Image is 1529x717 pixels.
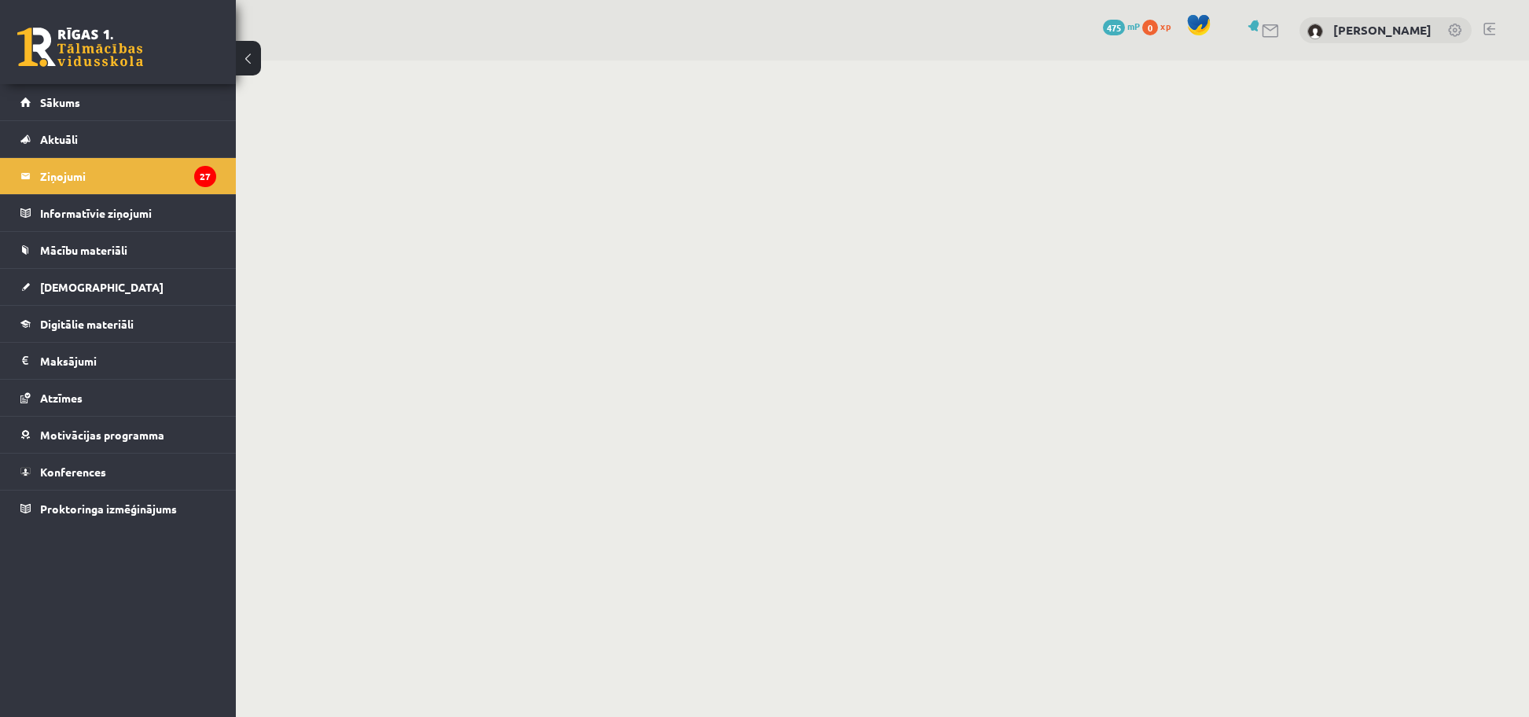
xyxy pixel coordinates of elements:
span: 0 [1142,20,1158,35]
span: Digitālie materiāli [40,317,134,331]
a: Aktuāli [20,121,216,157]
img: Adelina Lačinova [1307,24,1323,39]
a: Atzīmes [20,380,216,416]
legend: Maksājumi [40,343,216,379]
span: [DEMOGRAPHIC_DATA] [40,280,164,294]
i: 27 [194,166,216,187]
a: Maksājumi [20,343,216,379]
a: Rīgas 1. Tālmācības vidusskola [17,28,143,67]
a: Proktoringa izmēģinājums [20,491,216,527]
a: Motivācijas programma [20,417,216,453]
span: Atzīmes [40,391,83,405]
span: Mācību materiāli [40,243,127,257]
span: Proktoringa izmēģinājums [40,502,177,516]
a: Sākums [20,84,216,120]
a: Konferences [20,454,216,490]
a: Digitālie materiāli [20,306,216,342]
span: mP [1127,20,1140,32]
span: Motivācijas programma [40,428,164,442]
legend: Informatīvie ziņojumi [40,195,216,231]
a: 475 mP [1103,20,1140,32]
a: Mācību materiāli [20,232,216,268]
a: Ziņojumi27 [20,158,216,194]
legend: Ziņojumi [40,158,216,194]
a: [DEMOGRAPHIC_DATA] [20,269,216,305]
span: Sākums [40,95,80,109]
a: [PERSON_NAME] [1333,22,1432,38]
span: xp [1160,20,1171,32]
span: Konferences [40,465,106,479]
a: 0 xp [1142,20,1178,32]
span: Aktuāli [40,132,78,146]
span: 475 [1103,20,1125,35]
a: Informatīvie ziņojumi [20,195,216,231]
